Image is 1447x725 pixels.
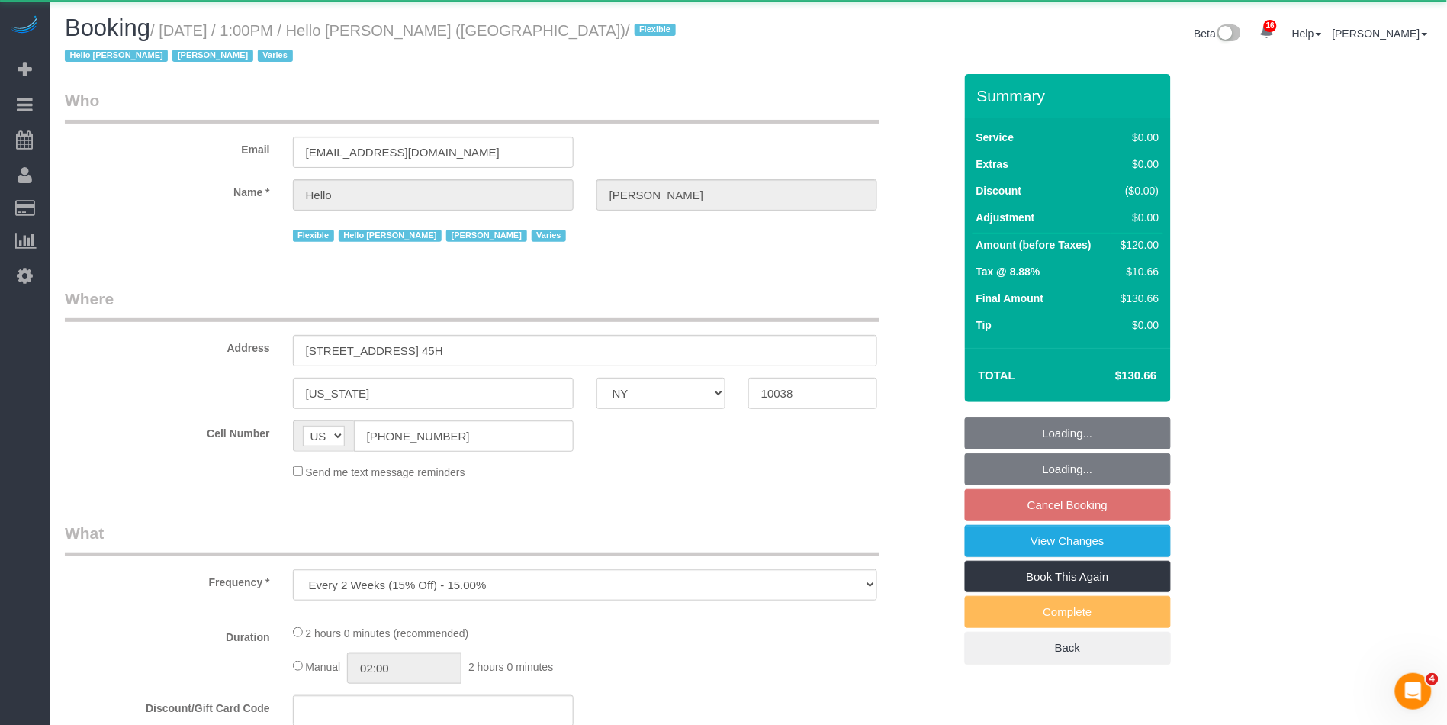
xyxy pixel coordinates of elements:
a: Help [1292,27,1322,40]
input: Last Name [596,179,877,211]
div: $0.00 [1114,156,1159,172]
span: 16 [1264,20,1277,32]
legend: What [65,522,879,556]
img: New interface [1216,24,1241,44]
a: Book This Again [965,561,1171,593]
label: Address [53,335,281,356]
label: Tip [976,317,992,333]
span: Varies [532,230,567,242]
strong: Total [979,369,1016,382]
label: Duration [53,624,281,645]
span: Varies [258,50,293,62]
span: Hello [PERSON_NAME] [339,230,442,242]
label: Final Amount [976,291,1044,306]
span: Send me text message reminders [305,466,465,478]
label: Tax @ 8.88% [976,264,1040,279]
a: Beta [1195,27,1242,40]
legend: Who [65,89,879,124]
input: Zip Code [748,378,877,409]
input: Email [293,137,574,168]
a: View Changes [965,525,1171,557]
div: $120.00 [1114,237,1159,253]
iframe: Intercom live chat [1395,673,1432,710]
span: Hello [PERSON_NAME] [65,50,168,62]
input: Cell Number [354,420,574,452]
label: Extras [976,156,1009,172]
input: First Name [293,179,574,211]
span: 2 hours 0 minutes [468,661,553,673]
legend: Where [65,288,879,322]
span: 4 [1426,673,1439,685]
small: / [DATE] / 1:00PM / Hello [PERSON_NAME] ([GEOGRAPHIC_DATA]) [65,22,680,65]
img: Automaid Logo [9,15,40,37]
div: ($0.00) [1114,183,1159,198]
div: $10.66 [1114,264,1159,279]
span: Flexible [635,24,676,36]
div: $130.66 [1114,291,1159,306]
span: 2 hours 0 minutes (recommended) [305,627,468,640]
a: [PERSON_NAME] [1333,27,1428,40]
label: Amount (before Taxes) [976,237,1092,253]
label: Adjustment [976,210,1035,225]
label: Discount/Gift Card Code [53,695,281,716]
h4: $130.66 [1069,369,1156,382]
label: Frequency * [53,569,281,590]
label: Discount [976,183,1022,198]
div: $0.00 [1114,130,1159,145]
a: Back [965,632,1171,664]
label: Email [53,137,281,157]
span: Manual [305,661,340,673]
span: [PERSON_NAME] [172,50,252,62]
label: Name * [53,179,281,200]
div: $0.00 [1114,210,1159,225]
label: Service [976,130,1015,145]
span: Booking [65,14,150,41]
span: Flexible [293,230,334,242]
h3: Summary [977,87,1163,105]
span: [PERSON_NAME] [446,230,526,242]
div: $0.00 [1114,317,1159,333]
a: 16 [1252,15,1281,49]
label: Cell Number [53,420,281,441]
input: City [293,378,574,409]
